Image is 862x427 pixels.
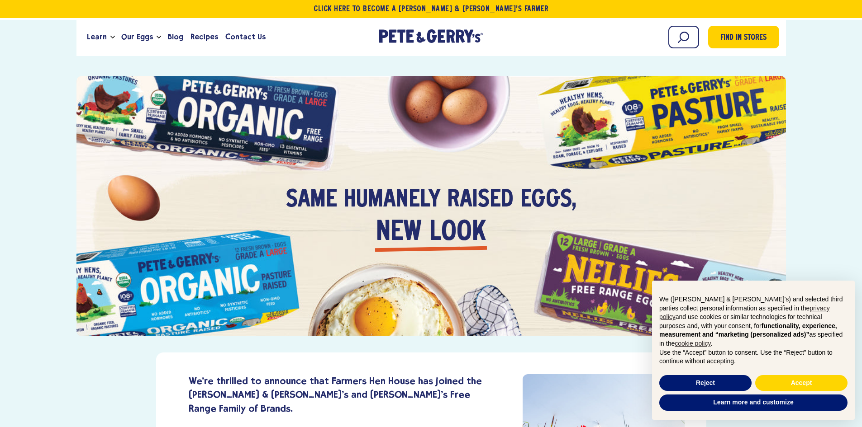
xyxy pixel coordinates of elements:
span: Our Eggs [121,31,153,42]
a: Find in Stores [708,26,779,48]
button: Learn more and customize [659,394,848,411]
span: Contact Us [225,31,266,42]
a: Contact Us [222,25,269,49]
p: Use the “Accept” button to consent. Use the “Reject” button to continue without accepting. [659,348,848,366]
a: Learn [83,25,110,49]
p: We ([PERSON_NAME] & [PERSON_NAME]'s) and selected third parties collect personal information as s... [659,295,848,348]
a: Recipes [187,25,222,49]
a: cookie policy [675,340,710,347]
button: Accept [755,375,848,391]
button: Reject [659,375,752,391]
button: Open the dropdown menu for Our Eggs [157,36,161,39]
button: Open the dropdown menu for Learn [110,36,115,39]
input: Search [668,26,699,48]
span: Find in Stores [720,32,767,44]
h3: Same humanely raised eggs, [286,155,576,215]
span: Recipes [190,31,218,42]
em: new look [376,216,486,250]
div: Notice [645,273,862,427]
a: Our Eggs [118,25,157,49]
span: Blog [167,31,183,42]
span: Learn [87,31,107,42]
a: Blog [164,25,187,49]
